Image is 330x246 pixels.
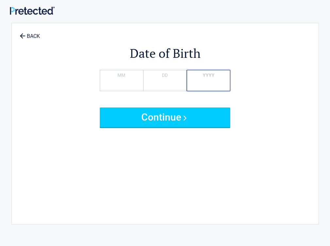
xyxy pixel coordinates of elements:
[100,107,231,127] button: Continue
[10,7,55,15] img: Main Logo
[18,27,41,39] a: BACK
[162,72,168,79] label: DD
[117,72,125,79] label: MM
[48,45,283,62] h2: Date of Birth
[203,72,215,79] label: YYYY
